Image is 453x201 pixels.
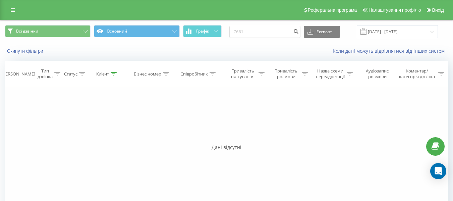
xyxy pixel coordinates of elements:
[5,144,448,151] div: Дані відсутні
[196,29,209,34] span: Графік
[16,29,38,34] span: Всі дзвінки
[180,71,208,77] div: Співробітник
[316,68,345,80] div: Назва схеми переадресації
[64,71,77,77] div: Статус
[229,26,300,38] input: Пошук за номером
[134,71,161,77] div: Бізнес номер
[96,71,109,77] div: Клієнт
[272,68,300,80] div: Тривалість розмови
[5,25,91,37] button: Всі дзвінки
[304,26,340,38] button: Експорт
[38,68,53,80] div: Тип дзвінка
[432,7,444,13] span: Вихід
[1,71,35,77] div: [PERSON_NAME]
[183,25,222,37] button: Графік
[229,68,257,80] div: Тривалість очікування
[360,68,394,80] div: Аудіозапис розмови
[308,7,357,13] span: Реферальна програма
[430,163,446,179] div: Open Intercom Messenger
[94,25,179,37] button: Основний
[333,48,448,54] a: Коли дані можуть відрізнятися вiд інших систем
[5,48,47,54] button: Скинути фільтри
[369,7,421,13] span: Налаштування профілю
[397,68,437,80] div: Коментар/категорія дзвінка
